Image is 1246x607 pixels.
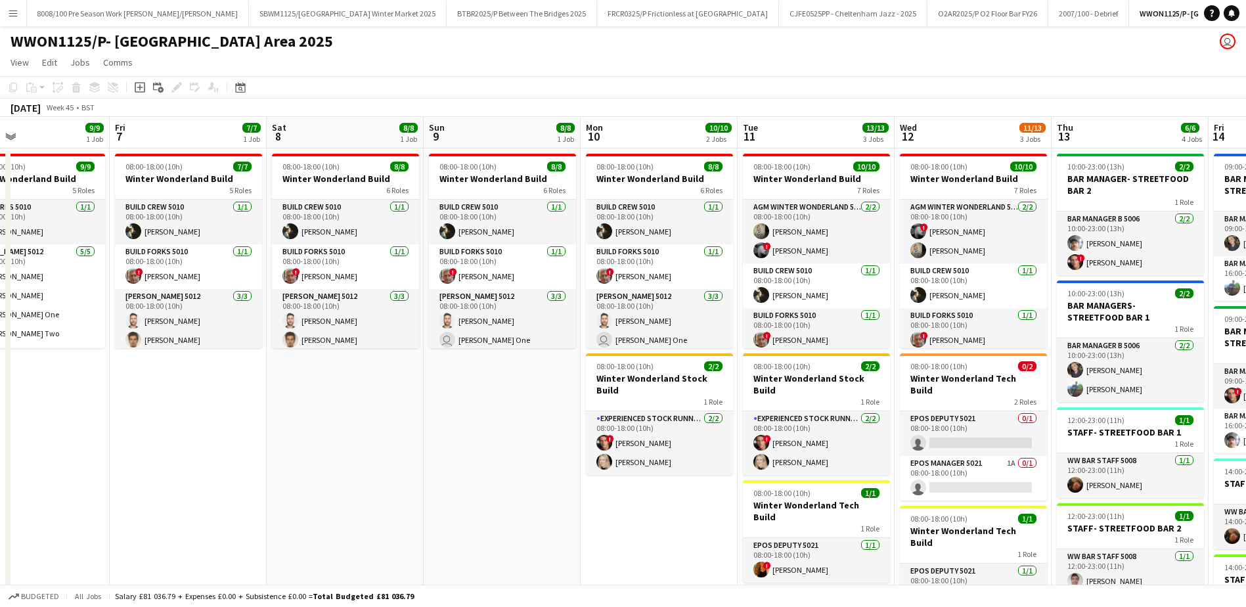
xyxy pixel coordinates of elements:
div: Salary £81 036.79 + Expenses £0.00 + Subsistence £0.00 = [115,591,414,601]
button: FRCR0325/P Frictionless at [GEOGRAPHIC_DATA] [597,1,779,26]
div: BST [81,102,95,112]
button: O2AR2025/P O2 Floor Bar FY26 [927,1,1048,26]
button: CJFE0525PP - Cheltenham Jazz - 2025 [779,1,927,26]
div: [DATE] [11,101,41,114]
button: 2007/100 - Debrief [1048,1,1129,26]
h1: WWON1125/P- [GEOGRAPHIC_DATA] Area 2025 [11,32,333,51]
button: SBWM1125/[GEOGRAPHIC_DATA] Winter Market 2025 [249,1,447,26]
button: BTBR2025/P Between The Bridges 2025 [447,1,597,26]
span: All jobs [72,591,104,601]
span: Total Budgeted £81 036.79 [313,591,414,601]
button: Budgeted [7,589,61,604]
a: Comms [98,54,138,71]
a: Edit [37,54,62,71]
span: View [11,56,29,68]
app-user-avatar: Grace Shorten [1220,34,1235,49]
a: View [5,54,34,71]
span: Jobs [70,56,90,68]
span: Week 45 [43,102,76,112]
a: Jobs [65,54,95,71]
button: 8008/100 Pre Season Work [PERSON_NAME]/[PERSON_NAME] [26,1,249,26]
span: Comms [103,56,133,68]
span: Budgeted [21,592,59,601]
span: Edit [42,56,57,68]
